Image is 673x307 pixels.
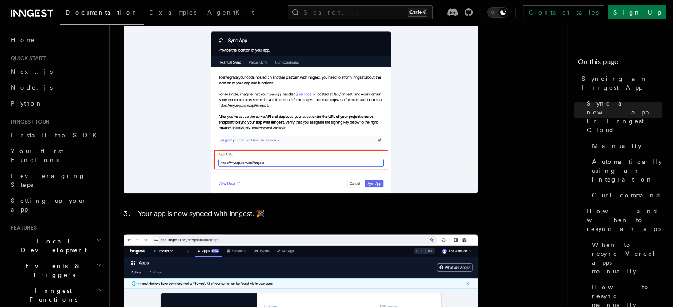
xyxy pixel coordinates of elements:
span: Next.js [11,68,53,75]
span: Sync a new app in Inngest Cloud [587,99,662,134]
a: Home [7,32,104,48]
a: Examples [144,3,202,24]
a: When to resync Vercel apps manually [588,237,662,279]
span: Your first Functions [11,148,63,163]
span: Manually [592,141,642,150]
a: Sign Up [608,5,666,19]
a: Automatically using an integration [588,154,662,187]
span: Examples [149,9,196,16]
kbd: Ctrl+K [408,8,427,17]
span: Node.js [11,84,53,91]
a: Node.js [7,80,104,95]
a: Your first Functions [7,143,104,168]
span: Inngest Functions [7,286,96,304]
a: Next.js [7,64,104,80]
span: Syncing an Inngest App [581,74,662,92]
span: Leveraging Steps [11,172,85,188]
a: Leveraging Steps [7,168,104,193]
a: AgentKit [202,3,259,24]
a: How and when to resync an app [583,203,662,237]
span: Inngest tour [7,118,50,125]
button: Events & Triggers [7,258,104,283]
span: Documentation [65,9,138,16]
a: Python [7,95,104,111]
span: Setting up your app [11,197,87,213]
li: Your app is now synced with Inngest. 🎉 [135,208,478,220]
button: Toggle dark mode [487,7,508,18]
span: Automatically using an integration [592,157,662,184]
a: Sync a new app in Inngest Cloud [583,95,662,138]
span: When to resync Vercel apps manually [592,240,662,276]
span: Install the SDK [11,132,102,139]
a: Documentation [60,3,144,25]
span: Events & Triggers [7,262,96,279]
h4: On this page [578,57,662,71]
a: Install the SDK [7,127,104,143]
span: Local Development [7,237,96,254]
button: Local Development [7,233,104,258]
span: Quick start [7,55,46,62]
span: Python [11,100,43,107]
span: Curl command [592,191,661,200]
a: Contact sales [523,5,604,19]
span: AgentKit [207,9,254,16]
button: Search...Ctrl+K [288,5,433,19]
span: How and when to resync an app [587,207,662,233]
a: Setting up your app [7,193,104,217]
span: Home [11,35,35,44]
a: Curl command [588,187,662,203]
span: Features [7,224,37,231]
a: Syncing an Inngest App [578,71,662,95]
a: Manually [588,138,662,154]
